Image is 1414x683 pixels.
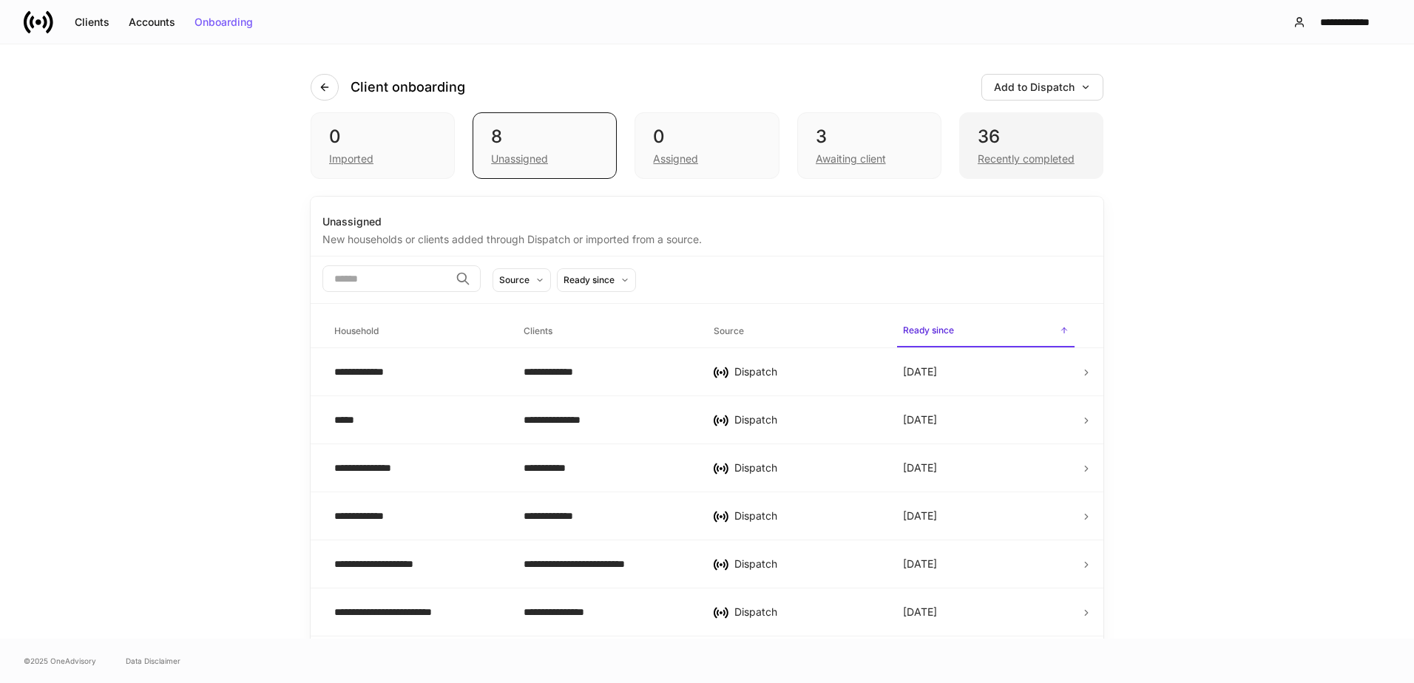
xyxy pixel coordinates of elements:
[493,268,551,292] button: Source
[734,461,879,475] div: Dispatch
[903,509,937,523] p: [DATE]
[129,17,175,27] div: Accounts
[653,152,698,166] div: Assigned
[734,605,879,619] div: Dispatch
[734,509,879,523] div: Dispatch
[329,152,373,166] div: Imported
[897,316,1075,347] span: Ready since
[322,214,1092,229] div: Unassigned
[978,125,1085,149] div: 36
[903,323,954,337] h6: Ready since
[708,316,885,347] span: Source
[903,364,937,379] p: [DATE]
[734,412,879,427] div: Dispatch
[75,17,109,27] div: Clients
[734,364,879,379] div: Dispatch
[334,324,379,338] h6: Household
[491,125,598,149] div: 8
[518,316,695,347] span: Clients
[328,316,506,347] span: Household
[194,17,253,27] div: Onboarding
[981,74,1103,101] button: Add to Dispatch
[65,10,119,34] button: Clients
[473,112,617,179] div: 8Unassigned
[329,125,436,149] div: 0
[653,125,760,149] div: 0
[126,655,180,667] a: Data Disclaimer
[714,324,744,338] h6: Source
[499,273,530,287] div: Source
[322,229,1092,247] div: New households or clients added through Dispatch or imported from a source.
[903,557,937,571] p: [DATE]
[903,412,937,427] p: [DATE]
[311,112,455,179] div: 0Imported
[24,655,96,667] span: © 2025 OneAdvisory
[119,10,185,34] button: Accounts
[734,557,879,571] div: Dispatch
[978,152,1075,166] div: Recently completed
[903,461,937,475] p: [DATE]
[816,125,923,149] div: 3
[564,273,615,287] div: Ready since
[635,112,779,179] div: 0Assigned
[797,112,941,179] div: 3Awaiting client
[185,10,263,34] button: Onboarding
[524,324,552,338] h6: Clients
[816,152,886,166] div: Awaiting client
[557,268,636,292] button: Ready since
[959,112,1103,179] div: 36Recently completed
[351,78,465,96] h4: Client onboarding
[994,82,1091,92] div: Add to Dispatch
[903,605,937,619] p: [DATE]
[491,152,548,166] div: Unassigned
